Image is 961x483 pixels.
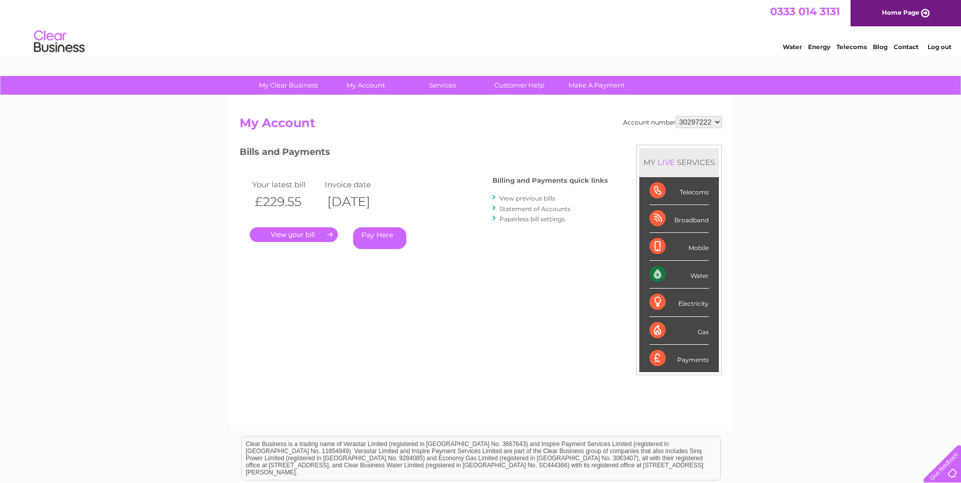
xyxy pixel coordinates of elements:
[250,191,323,212] th: £229.55
[649,177,709,205] div: Telecoms
[401,76,484,95] a: Services
[808,43,830,51] a: Energy
[649,289,709,316] div: Electricity
[322,178,395,191] td: Invoice date
[242,6,720,49] div: Clear Business is a trading name of Verastar Limited (registered in [GEOGRAPHIC_DATA] No. 3667643...
[873,43,888,51] a: Blog
[649,345,709,372] div: Payments
[928,43,951,51] a: Log out
[894,43,918,51] a: Contact
[649,233,709,261] div: Mobile
[649,317,709,345] div: Gas
[499,205,570,213] a: Statement of Accounts
[240,116,722,135] h2: My Account
[324,76,407,95] a: My Account
[649,261,709,289] div: Water
[33,26,85,57] img: logo.png
[353,227,406,249] a: Pay Here
[492,177,608,184] h4: Billing and Payments quick links
[656,157,677,167] div: LIVE
[623,116,722,128] div: Account number
[639,148,719,177] div: MY SERVICES
[836,43,867,51] a: Telecoms
[555,76,638,95] a: Make A Payment
[250,227,338,242] a: .
[322,191,395,212] th: [DATE]
[499,215,565,223] a: Paperless bill settings
[783,43,802,51] a: Water
[247,76,330,95] a: My Clear Business
[770,5,840,18] a: 0333 014 3131
[250,178,323,191] td: Your latest bill
[478,76,561,95] a: Customer Help
[499,194,555,202] a: View previous bills
[649,205,709,233] div: Broadband
[240,145,608,163] h3: Bills and Payments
